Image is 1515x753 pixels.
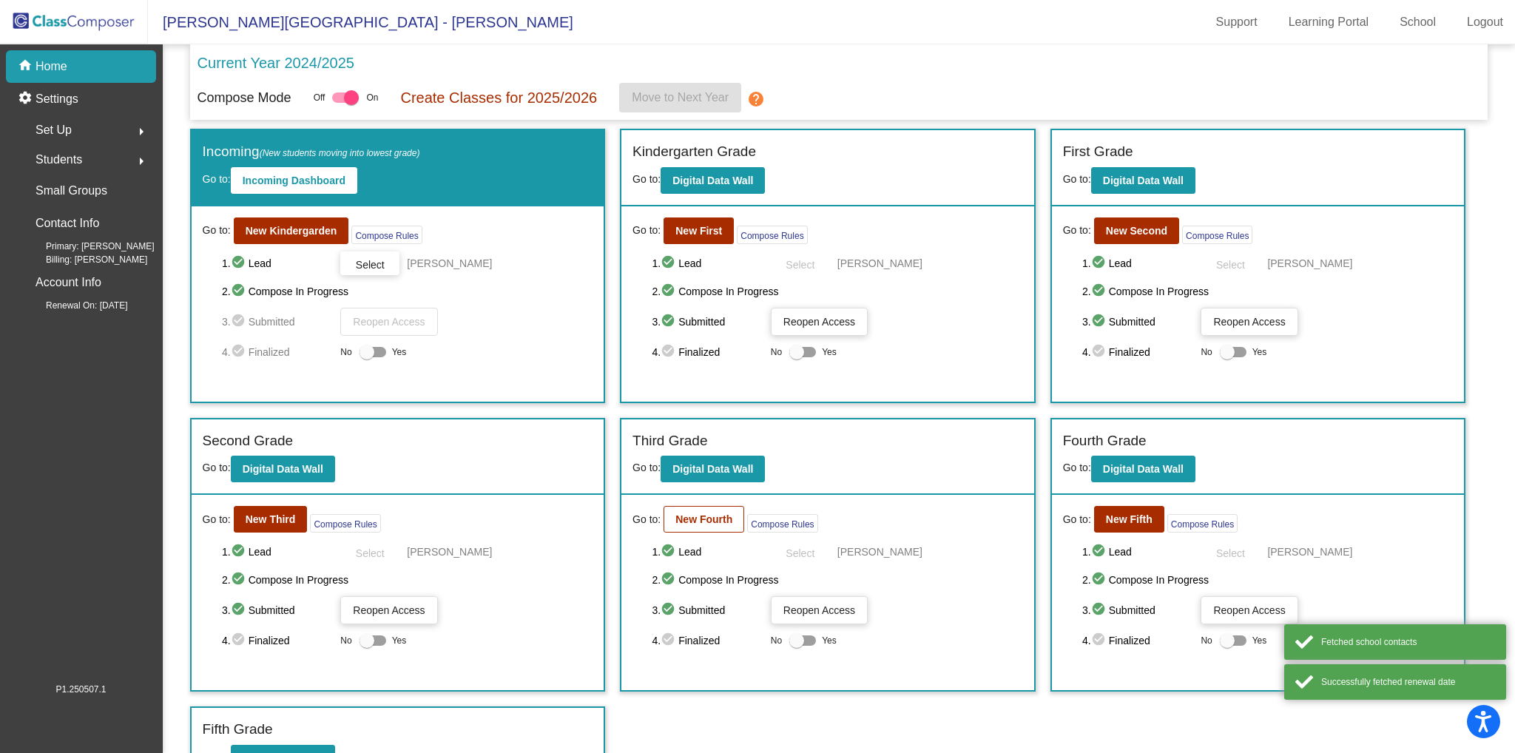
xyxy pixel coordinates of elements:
a: Support [1204,10,1269,34]
span: Reopen Access [783,316,855,328]
span: Go to: [1063,462,1091,473]
button: Digital Data Wall [661,456,765,482]
span: Select [1216,259,1245,271]
span: Go to: [632,512,661,527]
span: Renewal On: [DATE] [22,299,127,312]
b: New Second [1106,225,1167,237]
span: 4. Finalized [222,343,333,361]
label: First Grade [1063,141,1133,163]
span: 2. Compose In Progress [222,571,593,589]
span: No [1201,634,1212,647]
b: Digital Data Wall [1103,463,1184,475]
button: Reopen Access [1201,596,1298,624]
span: Go to: [1063,512,1091,527]
span: 3. Submitted [1082,313,1193,331]
button: Digital Data Wall [231,456,335,482]
p: Contact Info [36,213,99,234]
span: 4. Finalized [222,632,333,649]
span: No [340,634,351,647]
button: Reopen Access [1201,308,1298,336]
label: Second Grade [203,430,294,452]
span: No [771,634,782,647]
span: (New students moving into lowest grade) [260,148,420,158]
mat-icon: check_circle [1091,343,1109,361]
span: 2. Compose In Progress [652,283,1022,300]
a: School [1388,10,1448,34]
span: 3. Submitted [222,313,333,331]
button: Select [1201,540,1260,564]
button: Select [1201,251,1260,275]
mat-icon: arrow_right [132,152,150,170]
b: New First [675,225,722,237]
button: Select [771,540,830,564]
span: 3. Submitted [1082,601,1193,619]
span: Go to: [632,173,661,185]
span: Go to: [1063,223,1091,238]
button: Reopen Access [771,596,868,624]
b: Digital Data Wall [1103,175,1184,186]
label: Kindergarten Grade [632,141,756,163]
span: 2. Compose In Progress [222,283,593,300]
span: Reopen Access [353,316,425,328]
span: Reopen Access [353,604,425,616]
button: Move to Next Year [619,83,741,112]
span: Go to: [632,462,661,473]
span: 1. Lead [222,254,333,272]
span: 3. Submitted [652,601,763,619]
button: New Kindergarden [234,217,349,244]
p: Small Groups [36,180,107,201]
span: 4. Finalized [1082,343,1193,361]
span: Yes [822,343,837,361]
mat-icon: check_circle [1091,254,1109,272]
p: Account Info [36,272,101,293]
button: New Second [1094,217,1179,244]
span: 3. Submitted [222,601,333,619]
mat-icon: check_circle [231,343,249,361]
span: [PERSON_NAME] [407,544,492,559]
button: Compose Rules [351,226,422,244]
span: Billing: [PERSON_NAME] [22,253,147,266]
label: Fourth Grade [1063,430,1147,452]
span: [PERSON_NAME] [1267,544,1352,559]
b: New Third [246,513,296,525]
mat-icon: check_circle [661,313,678,331]
span: Yes [392,632,407,649]
mat-icon: check_circle [661,601,678,619]
button: Compose Rules [737,226,807,244]
mat-icon: check_circle [231,254,249,272]
button: Incoming Dashboard [231,167,357,194]
mat-icon: check_circle [231,313,249,331]
p: Home [36,58,67,75]
span: Reopen Access [1213,604,1285,616]
span: [PERSON_NAME][GEOGRAPHIC_DATA] - [PERSON_NAME] [148,10,573,34]
span: 1. Lead [222,543,333,561]
b: New Fifth [1106,513,1153,525]
mat-icon: check_circle [1091,283,1109,300]
button: Compose Rules [1182,226,1252,244]
p: Compose Mode [198,88,291,108]
span: Select [1216,547,1245,559]
b: Digital Data Wall [243,463,323,475]
div: Fetched school contacts [1321,635,1495,649]
mat-icon: check_circle [231,601,249,619]
button: Compose Rules [747,514,817,533]
b: Incoming Dashboard [243,175,345,186]
button: Reopen Access [771,308,868,336]
button: New Third [234,506,308,533]
label: Third Grade [632,430,707,452]
b: Digital Data Wall [672,463,753,475]
button: Compose Rules [310,514,380,533]
span: Select [786,547,814,559]
mat-icon: check_circle [231,571,249,589]
span: 3. Submitted [652,313,763,331]
mat-icon: check_circle [661,343,678,361]
mat-icon: check_circle [1091,313,1109,331]
label: Incoming [203,141,420,163]
span: 1. Lead [652,254,763,272]
span: 1. Lead [652,543,763,561]
button: Select [771,251,830,275]
b: New Fourth [675,513,732,525]
span: Yes [1252,632,1267,649]
span: 2. Compose In Progress [1082,283,1453,300]
button: New Fifth [1094,506,1164,533]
